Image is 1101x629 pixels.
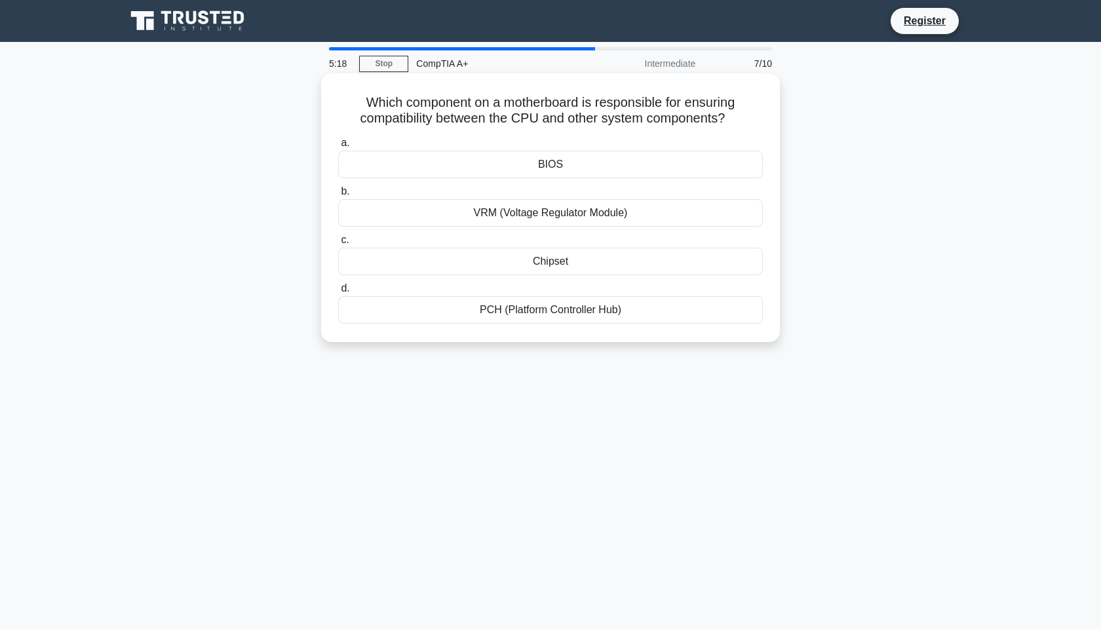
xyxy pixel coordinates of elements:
[703,50,780,77] div: 7/10
[408,50,589,77] div: CompTIA A+
[338,248,763,275] div: Chipset
[321,50,359,77] div: 5:18
[341,185,349,197] span: b.
[589,50,703,77] div: Intermediate
[337,94,764,127] h5: Which component on a motherboard is responsible for ensuring compatibility between the CPU and ot...
[341,234,349,245] span: c.
[896,12,954,29] a: Register
[338,199,763,227] div: VRM (Voltage Regulator Module)
[341,282,349,294] span: d.
[338,296,763,324] div: PCH (Platform Controller Hub)
[359,56,408,72] a: Stop
[338,151,763,178] div: BIOS
[341,137,349,148] span: a.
